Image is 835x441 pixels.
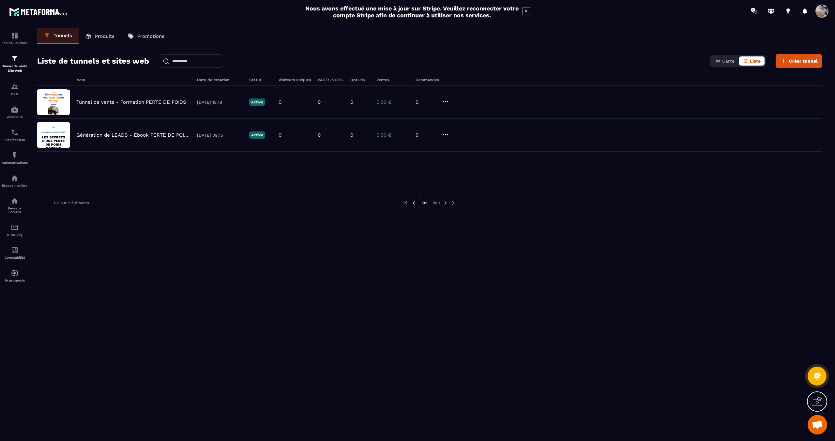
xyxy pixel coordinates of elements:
img: formation [11,54,19,62]
a: Promotions [121,28,171,44]
img: image [37,122,70,148]
img: automations [11,174,19,182]
p: Planificateur [2,138,28,142]
p: 01 [419,197,430,209]
p: CRM [2,92,28,96]
h2: Liste de tunnels et sites web [37,54,149,68]
img: next [451,200,457,206]
a: Tunnels [37,28,79,44]
p: 0 [416,132,435,138]
p: Webinaire [2,115,28,119]
a: formationformationTunnel de vente Site web [2,50,28,78]
p: Espace membre [2,184,28,187]
h6: Commandes [416,78,439,82]
p: 0 [350,99,353,105]
button: Créer tunnel [776,54,822,68]
p: Comptabilité [2,256,28,259]
p: Promotions [137,33,164,39]
p: IA prospects [2,279,28,282]
img: next [443,200,448,206]
a: automationsautomationsEspace membre [2,169,28,192]
img: automations [11,106,19,114]
p: Active [249,99,265,106]
h2: Nous avons effectué une mise à jour sur Stripe. Veuillez reconnecter votre compte Stripe afin de ... [305,5,519,19]
a: formationformationTableau de bord [2,27,28,50]
a: social-networksocial-networkRéseaux Sociaux [2,192,28,219]
img: automations [11,151,19,159]
img: social-network [11,197,19,205]
p: 0,00 € [376,132,409,138]
span: Créer tunnel [789,58,818,64]
p: Tunnels [53,33,72,38]
p: E-mailing [2,233,28,236]
h6: PAGES VUES [318,78,344,82]
a: automationsautomationsAutomatisations [2,146,28,169]
span: Carte [722,58,735,64]
p: Génération de LEADS - Ebook PERTE DE POIDS [76,132,190,138]
a: formationformationCRM [2,78,28,101]
p: 1-2 sur 2 éléments [53,201,89,205]
img: automations [11,269,19,277]
h6: Date de création [197,78,243,82]
a: accountantaccountantComptabilité [2,241,28,264]
img: scheduler [11,129,19,136]
img: prev [402,200,408,206]
p: [DATE] 09:15 [197,133,243,138]
h6: Visiteurs uniques [279,78,311,82]
p: de 1 [433,200,440,205]
a: automationsautomationsWebinaire [2,101,28,124]
h6: Nom [76,78,190,82]
p: 0 [279,132,281,138]
a: emailemailE-mailing [2,219,28,241]
img: image [37,89,70,115]
div: Ouvrir le chat [808,415,827,434]
img: email [11,223,19,231]
a: Produits [79,28,121,44]
p: 0 [279,99,281,105]
button: Carte [711,56,738,66]
p: Réseaux Sociaux [2,206,28,214]
p: Tunnel de vente - Formation PERTE DE POIDS [76,99,186,105]
p: Produits [95,33,114,39]
p: Active [249,131,265,139]
span: Liste [750,58,761,64]
a: schedulerschedulerPlanificateur [2,124,28,146]
button: Liste [739,56,765,66]
p: 0 [416,99,435,105]
p: Automatisations [2,161,28,164]
p: 0 [318,132,321,138]
h6: Ventes [376,78,409,82]
img: prev [411,200,417,206]
img: formation [11,83,19,91]
img: formation [11,32,19,39]
p: [DATE] 15:19 [197,100,243,105]
p: 0 [350,132,353,138]
p: Tableau de bord [2,41,28,45]
h6: Statut [249,78,272,82]
p: 0 [318,99,321,105]
img: accountant [11,246,19,254]
p: 0,00 € [376,99,409,105]
img: logo [9,6,68,18]
p: Tunnel de vente Site web [2,64,28,73]
h6: Opt-ins [350,78,370,82]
